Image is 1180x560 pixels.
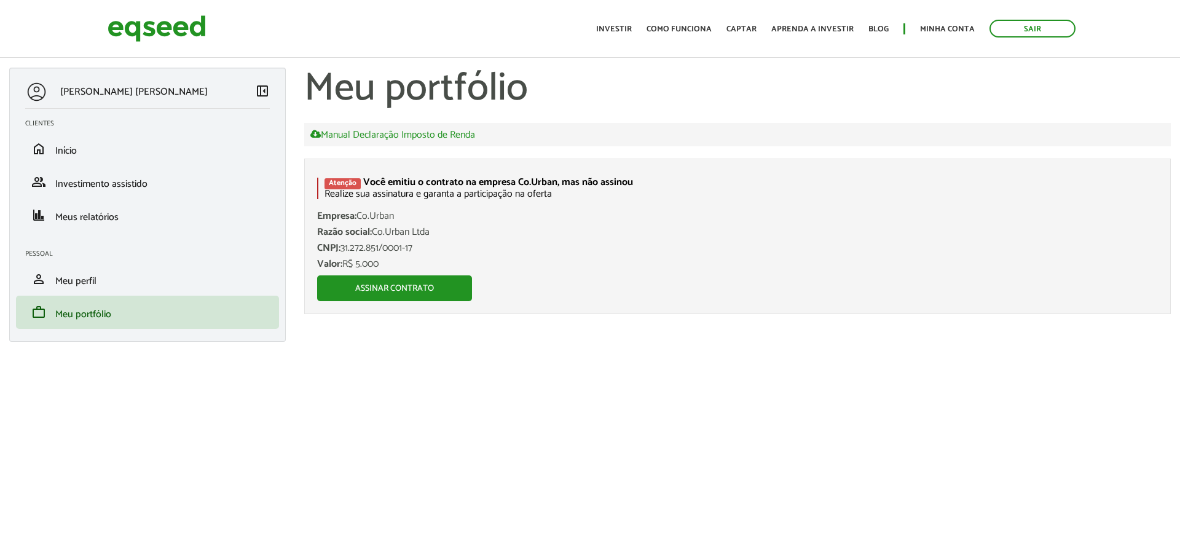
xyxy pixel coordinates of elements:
[25,120,279,127] h2: Clientes
[317,243,1158,253] div: 31.272.851/0001-17
[25,141,270,156] a: homeInício
[324,178,361,189] div: Atenção
[25,175,270,189] a: groupInvestimento assistido
[304,68,1171,111] h1: Meu portfólio
[16,296,279,329] li: Meu portfólio
[16,199,279,232] li: Meus relatórios
[317,240,340,256] span: CNPJ:
[25,305,270,320] a: workMeu portfólio
[868,25,889,33] a: Blog
[16,262,279,296] li: Meu perfil
[317,256,342,272] span: Valor:
[317,259,1158,269] div: R$ 5.000
[55,209,119,226] span: Meus relatórios
[31,175,46,189] span: group
[771,25,854,33] a: Aprenda a investir
[726,25,757,33] a: Captar
[317,224,372,240] span: Razão social:
[363,174,633,191] strong: Você emitiu o contrato na empresa Co.Urban, mas não assinou
[317,275,472,301] a: Assinar contrato
[25,208,270,223] a: financeMeus relatórios
[16,132,279,165] li: Início
[31,208,46,223] span: finance
[920,25,975,33] a: Minha conta
[647,25,712,33] a: Como funciona
[108,12,206,45] img: EqSeed
[55,306,111,323] span: Meu portfólio
[31,141,46,156] span: home
[989,20,1076,37] a: Sair
[31,272,46,286] span: person
[55,273,96,290] span: Meu perfil
[60,86,208,98] p: [PERSON_NAME] [PERSON_NAME]
[317,178,1158,199] div: Realize sua assinatura e garanta a participação na oferta
[55,176,147,192] span: Investimento assistido
[596,25,632,33] a: Investir
[25,250,279,258] h2: Pessoal
[16,165,279,199] li: Investimento assistido
[255,84,270,101] a: Colapsar menu
[255,84,270,98] span: left_panel_close
[55,143,77,159] span: Início
[317,211,1158,221] div: Co.Urban
[25,272,270,286] a: personMeu perfil
[317,208,356,224] span: Empresa:
[317,227,1158,237] div: Co.Urban Ltda
[31,305,46,320] span: work
[310,129,475,140] a: Manual Declaração Imposto de Renda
